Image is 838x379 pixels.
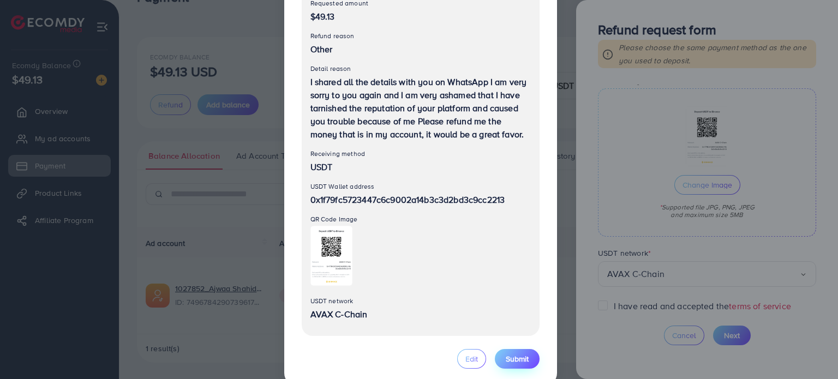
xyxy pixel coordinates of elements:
[457,349,486,369] button: Edit
[792,330,830,371] iframe: Chat
[310,147,531,160] p: Receiving method
[310,308,531,321] p: AVAX C-Chain
[310,75,531,141] p: I shared all the details with you on WhatsApp I am very sorry to you again and I am very ashamed ...
[310,294,531,308] p: USDT network
[310,213,531,226] p: QR Code Image
[310,193,531,206] p: 0x1f79fc5723447c6c9002a14b3c3d2bd3c9cc2213
[310,226,353,286] img: Preview Image
[495,349,540,369] button: Submit
[310,29,531,43] p: Refund reason
[310,10,531,23] p: $49.13
[310,62,531,75] p: Detail reason
[506,353,529,364] span: Submit
[310,43,531,56] p: Other
[310,160,531,173] p: USDT
[465,353,478,364] span: Edit
[310,180,531,193] p: USDT Wallet address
